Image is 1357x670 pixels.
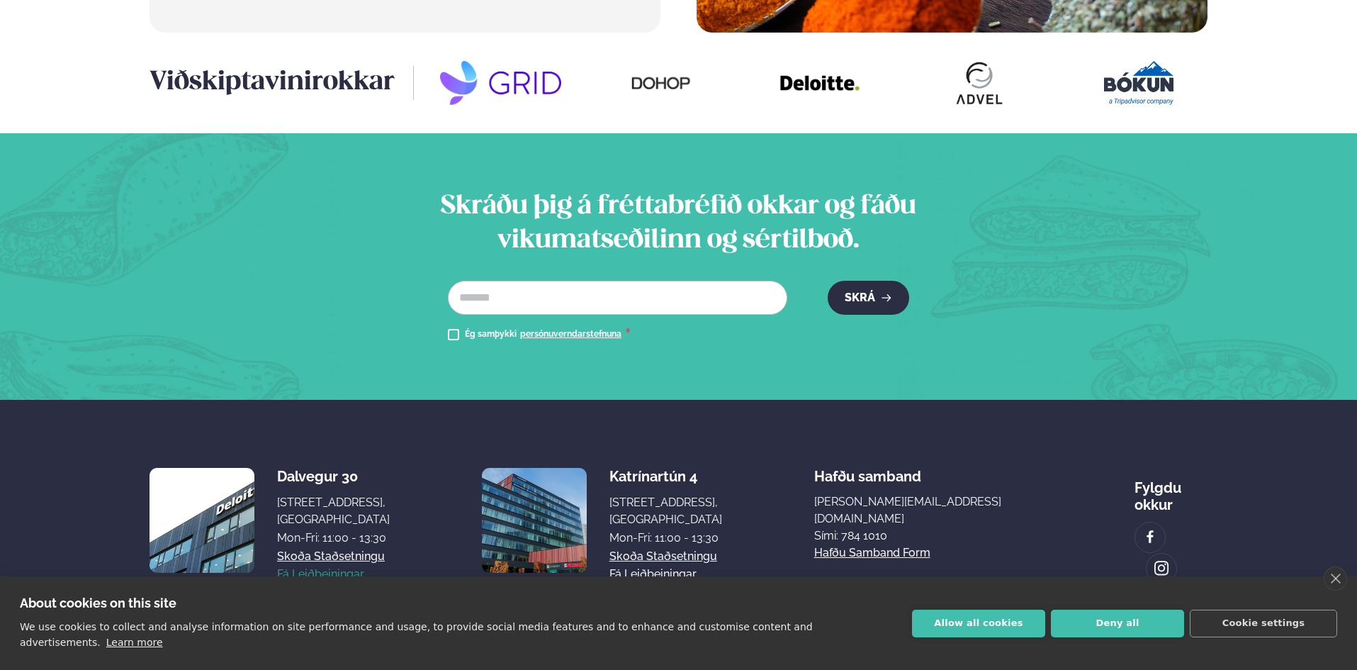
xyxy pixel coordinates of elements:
img: image alt [1142,529,1158,545]
a: persónuverndarstefnuna [520,329,621,340]
img: image alt [1071,61,1207,105]
img: image alt [911,61,1048,105]
a: Fá leiðbeiningar [609,566,697,583]
a: image alt [1147,554,1176,584]
strong: About cookies on this site [20,596,176,610]
div: Fylgdu okkur [1134,468,1207,513]
span: Hafðu samband [814,457,921,485]
p: We use cookies to collect and analyse information on site performance and usage, to provide socia... [20,621,813,648]
h2: Skráðu þig á fréttabréfið okkar og fáðu vikumatseðilinn og sértilboð. [400,190,957,258]
img: image alt [150,468,254,573]
div: [STREET_ADDRESS], [GEOGRAPHIC_DATA] [609,494,722,528]
a: image alt [1135,523,1165,552]
span: Viðskiptavinir [150,70,323,95]
img: image alt [751,61,888,105]
a: Fá leiðbeiningar [277,566,364,583]
img: image alt [432,61,569,105]
img: image alt [592,61,728,105]
a: [PERSON_NAME][EMAIL_ADDRESS][DOMAIN_NAME] [814,493,1042,527]
div: Mon-Fri: 11:00 - 13:30 [609,530,722,547]
div: Dalvegur 30 [277,468,390,485]
div: [STREET_ADDRESS], [GEOGRAPHIC_DATA] [277,494,390,528]
button: Allow all cookies [912,610,1045,637]
button: Cookie settings [1190,610,1337,637]
img: image alt [1154,560,1169,576]
a: Skoða staðsetningu [609,548,717,565]
img: image alt [482,468,587,573]
a: close [1324,566,1347,591]
button: Deny all [1051,610,1184,637]
button: Skrá [828,281,909,315]
a: Hafðu samband form [814,545,930,562]
div: Mon-Fri: 11:00 - 13:30 [277,530,390,547]
a: Skoða staðsetningu [277,548,385,565]
div: Ég samþykki [465,326,631,343]
p: Sími: 784 1010 [814,527,1042,545]
div: Katrínartún 4 [609,468,722,485]
h3: okkar [150,66,414,100]
a: Learn more [106,637,163,648]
